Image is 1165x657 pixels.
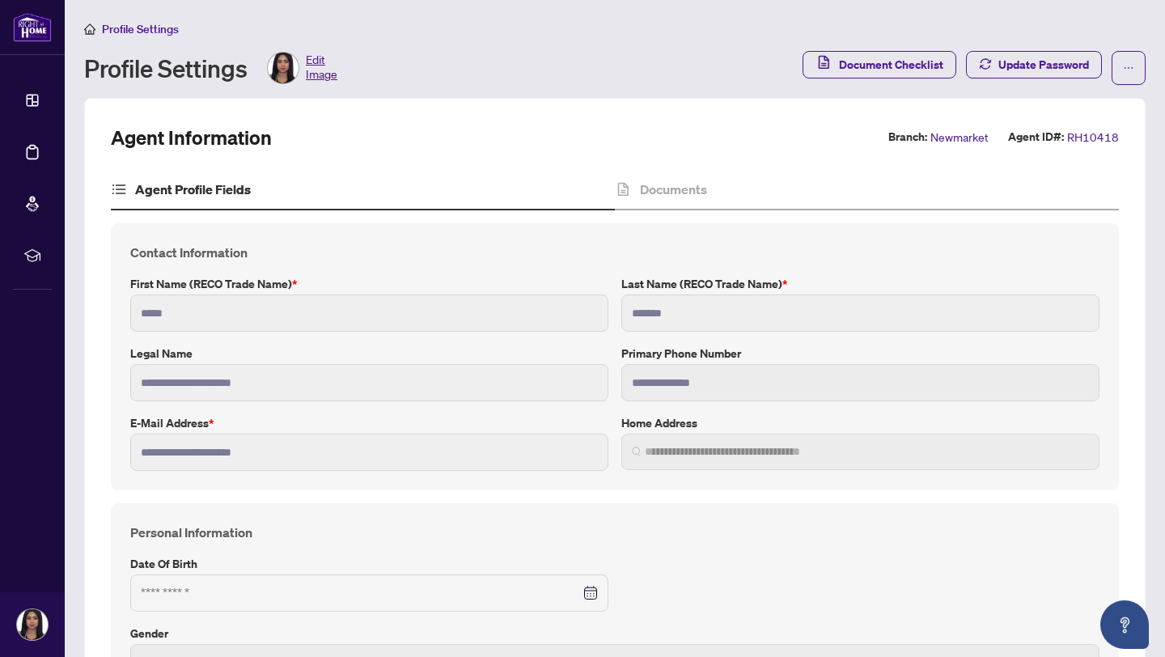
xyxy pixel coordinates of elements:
img: Profile Icon [268,53,299,83]
img: search_icon [632,447,642,456]
img: Profile Icon [17,609,48,640]
label: Gender [130,625,1099,642]
label: Home Address [621,414,1099,432]
button: Document Checklist [803,51,956,78]
label: Agent ID#: [1008,128,1064,146]
span: ellipsis [1123,62,1134,74]
button: Open asap [1100,600,1149,649]
span: Edit Image [306,52,337,84]
label: Legal Name [130,345,608,362]
div: Profile Settings [84,52,337,84]
span: Document Checklist [839,52,943,78]
label: First Name (RECO Trade Name) [130,275,608,293]
button: Update Password [966,51,1102,78]
label: Branch: [888,128,927,146]
h4: Agent Profile Fields [135,180,251,199]
span: RH10418 [1067,128,1119,146]
span: Profile Settings [102,22,179,36]
label: E-mail Address [130,414,608,432]
span: home [84,23,95,35]
h4: Documents [640,180,707,199]
h4: Personal Information [130,523,1099,542]
span: Newmarket [930,128,989,146]
h4: Contact Information [130,243,1099,262]
label: Last Name (RECO Trade Name) [621,275,1099,293]
label: Primary Phone Number [621,345,1099,362]
img: logo [13,12,52,42]
span: Update Password [998,52,1089,78]
h2: Agent Information [111,125,272,150]
label: Date of Birth [130,555,608,573]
